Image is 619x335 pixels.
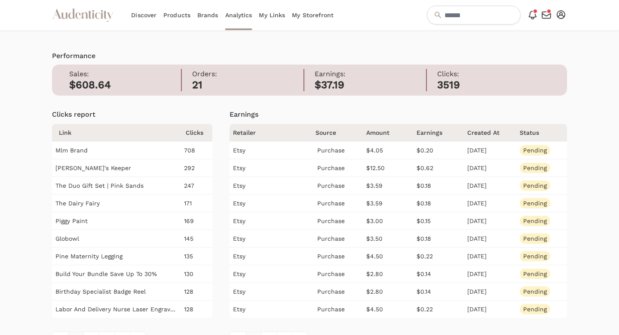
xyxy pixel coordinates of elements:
td: [DATE] [466,248,516,265]
td: [DATE] [466,301,516,318]
span: Pending [520,233,550,244]
td: The Dairy Fairy [52,195,182,212]
th: Retailer [230,124,314,142]
th: Source [314,124,365,142]
th: Link [52,124,182,142]
p: Sales: [69,69,181,79]
span: Pending [520,251,550,261]
td: $0.22 [415,248,466,265]
td: Globowl [52,230,182,248]
td: 171 [182,195,212,212]
th: Clicks [182,124,212,142]
span: Pending [520,145,550,155]
td: Etsy [230,248,314,265]
td: [DATE] [466,230,516,248]
th: Earnings [415,124,466,142]
td: $3.59 [365,195,415,212]
td: [DATE] [466,195,516,212]
td: 128 [182,301,212,318]
h2: 3519 [437,79,549,91]
span: Pending [520,216,550,226]
span: Pending [520,163,550,173]
td: 169 [182,212,212,230]
td: Birthday Specialist Badge Reel [52,283,182,301]
td: $2.80 [365,283,415,301]
span: translation missing: en.advocates.analytics.show.performance [52,52,95,60]
td: $0.18 [415,195,466,212]
td: $0.15 [415,212,466,230]
td: Labor And Delivery Nurse Laser Engraved Tumbler [52,301,182,318]
td: Purchase [314,230,365,248]
td: $4.50 [365,248,415,265]
td: $0.14 [415,283,466,301]
h4: Earnings [230,109,567,120]
td: 135 [182,248,212,265]
td: Etsy [230,230,314,248]
td: Etsy [230,265,314,283]
td: Etsy [230,212,314,230]
td: Purchase [314,265,365,283]
td: $3.00 [365,212,415,230]
td: [DATE] [466,265,516,283]
td: Piggy Paint [52,212,182,230]
td: 292 [182,159,212,177]
p: Clicks: [437,69,549,79]
h4: Clicks report [52,109,212,120]
td: Etsy [230,159,314,177]
td: 247 [182,177,212,195]
td: Purchase [314,159,365,177]
td: $2.80 [365,265,415,283]
td: 130 [182,265,212,283]
td: 128 [182,283,212,301]
td: Purchase [314,283,365,301]
td: $0.18 [415,177,466,195]
td: $0.22 [415,301,466,318]
td: Etsy [230,283,314,301]
h2: $608.64 [69,79,181,91]
p: Orders: [192,69,303,79]
td: Etsy [230,142,314,159]
td: $12.50 [365,159,415,177]
h2: 21 [192,79,303,91]
td: [DATE] [466,142,516,159]
td: Build Your Bundle Save Up To 30% [52,265,182,283]
td: Mlm Brand [52,142,182,159]
td: Purchase [314,212,365,230]
span: Pending [520,180,550,191]
th: Amount [365,124,415,142]
td: Etsy [230,177,314,195]
td: Purchase [314,142,365,159]
td: Etsy [230,195,314,212]
td: Purchase [314,248,365,265]
td: [DATE] [466,283,516,301]
td: Etsy [230,301,314,318]
td: $0.20 [415,142,466,159]
td: [DATE] [466,212,516,230]
td: Purchase [314,195,365,212]
td: [DATE] [466,177,516,195]
td: $0.14 [415,265,466,283]
th: Created At [466,124,516,142]
span: Pending [520,198,550,208]
td: $4.50 [365,301,415,318]
td: Purchase [314,177,365,195]
td: Pine Maternity Legging [52,248,182,265]
td: [DATE] [466,159,516,177]
td: $3.50 [365,230,415,248]
span: Pending [520,286,550,297]
td: $4.05 [365,142,415,159]
h2: $37.19 [315,79,426,91]
span: Pending [520,304,550,314]
td: $3.59 [365,177,415,195]
td: Purchase [314,301,365,318]
td: $0.18 [415,230,466,248]
td: The Duo Gift Set | Pink Sands [52,177,182,195]
p: Earnings: [315,69,426,79]
td: 708 [182,142,212,159]
td: $0.62 [415,159,466,177]
span: Pending [520,269,550,279]
td: [PERSON_NAME]'s Keeper [52,159,182,177]
td: 145 [182,230,212,248]
th: Status [516,124,567,142]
